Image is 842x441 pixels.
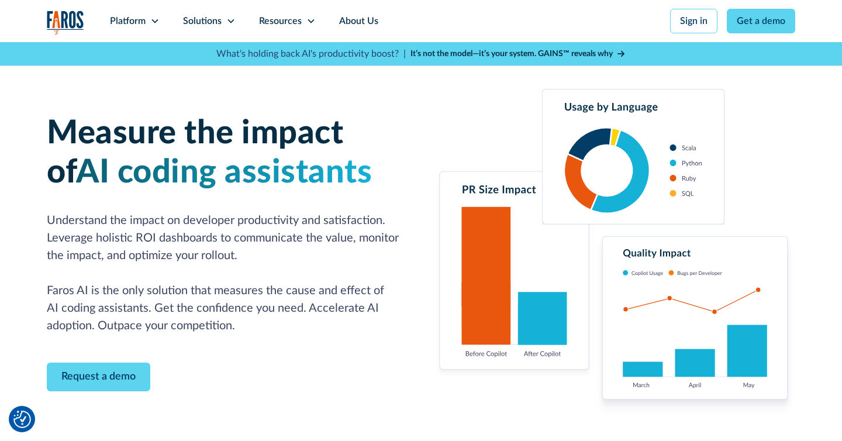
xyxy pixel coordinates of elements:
[259,14,302,28] div: Resources
[47,11,84,35] a: home
[47,212,407,335] p: Understand the impact on developer productivity and satisfaction. Leverage holistic ROI dashboard...
[47,11,84,35] img: Logo of the analytics and reporting company Faros.
[216,47,406,61] p: What's holding back AI's productivity boost? |
[670,9,717,33] a: Sign in
[410,50,613,58] strong: It’s not the model—it’s your system. GAINS™ reveals why
[727,9,795,33] a: Get a demo
[47,363,150,391] a: Contact Modal
[47,114,407,192] h1: Measure the impact of
[13,411,31,428] button: Cookie Settings
[183,14,222,28] div: Solutions
[13,411,31,428] img: Revisit consent button
[435,89,795,416] img: Charts tracking GitHub Copilot's usage and impact on velocity and quality
[110,14,146,28] div: Platform
[410,48,626,60] a: It’s not the model—it’s your system. GAINS™ reveals why
[76,156,372,189] span: AI coding assistants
